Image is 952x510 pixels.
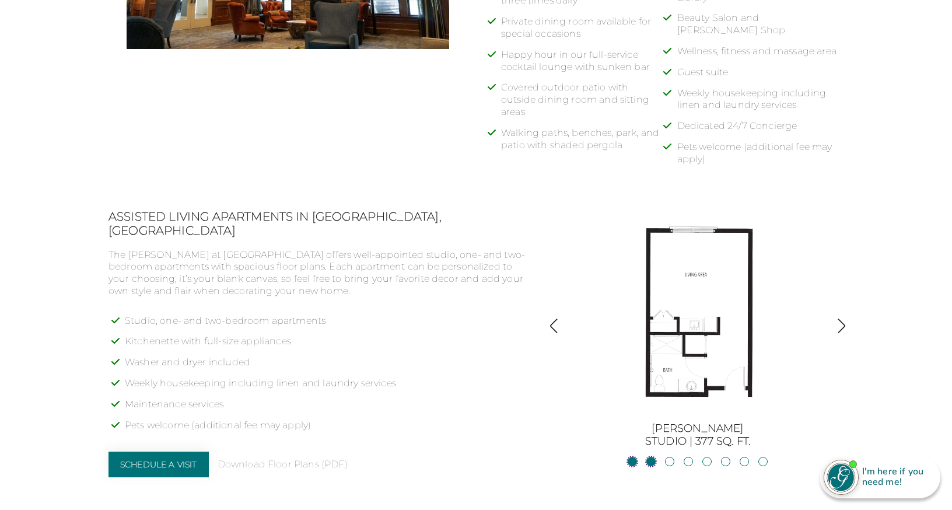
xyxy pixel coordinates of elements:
[125,336,530,357] li: Kitchenette with full-size appliances
[677,12,844,46] li: Beauty Salon and [PERSON_NAME] Shop
[108,249,530,298] p: The [PERSON_NAME] at [GEOGRAPHIC_DATA] offers well-appointed studio, one- and two-bedroom apartme...
[108,209,530,237] h2: Assisted Living Apartments in [GEOGRAPHIC_DATA], [GEOGRAPHIC_DATA]
[677,46,844,67] li: Wellness, fitness and massage area
[834,318,849,336] button: Show next
[501,16,668,49] li: Private dining room available for special occasions
[501,49,668,82] li: Happy hour in our full-service cocktail lounge with sunken bar
[218,459,348,471] a: Download Floor Plans (PDF)
[566,422,829,448] h3: [PERSON_NAME] Studio | 377 sq. ft.
[125,378,530,399] li: Weekly housekeeping including linen and laundry services
[824,460,858,494] img: avatar
[125,399,530,420] li: Maintenance services
[859,464,932,490] div: I'm here if you need me!
[108,452,209,477] a: Schedule a Visit
[677,88,844,121] li: Weekly housekeeping including linen and laundry services
[125,420,530,441] li: Pets welcome (additional fee may apply)
[501,127,668,160] li: Walking paths, benches, park, and patio with shaded pergola
[593,209,803,420] img: Glen_AL-Burton-377-sf.jpg
[501,82,668,127] li: Covered outdoor patio with outside dining room and sitting areas
[546,318,562,334] img: Show previous
[125,315,530,336] li: Studio, one- and two-bedroom apartments
[546,318,562,336] button: Show previous
[677,141,844,174] li: Pets welcome (additional fee may apply)
[834,318,849,334] img: Show next
[677,120,844,141] li: Dedicated 24/7 Concierge
[677,67,844,88] li: Guest suite
[125,357,530,378] li: Washer and dryer included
